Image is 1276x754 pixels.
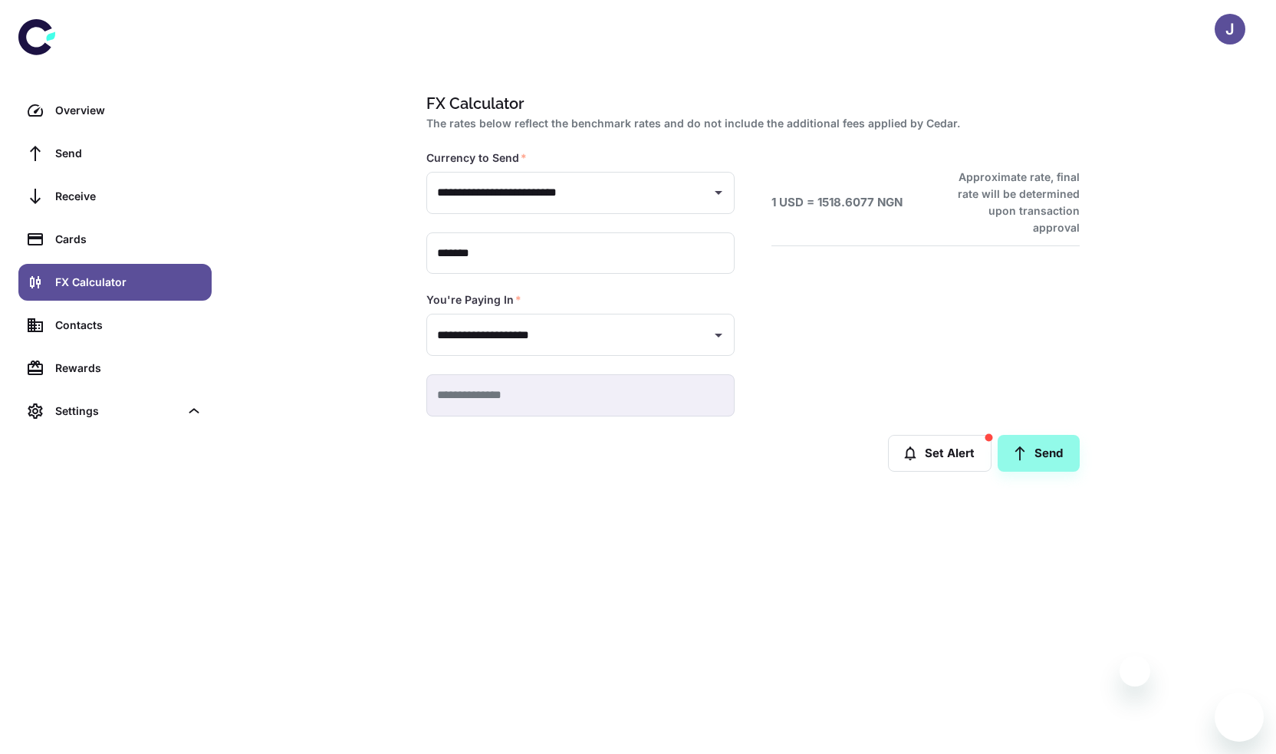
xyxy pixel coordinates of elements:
a: FX Calculator [18,264,212,301]
div: Settings [18,393,212,430]
button: J [1215,14,1245,44]
div: Settings [55,403,179,420]
h6: 1 USD = 1518.6077 NGN [771,194,903,212]
label: Currency to Send [426,150,527,166]
button: Set Alert [888,435,992,472]
div: FX Calculator [55,274,202,291]
div: Contacts [55,317,202,334]
a: Send [18,135,212,172]
button: Open [708,182,729,203]
a: Send [998,435,1080,472]
button: Open [708,324,729,346]
iframe: Close message [1120,656,1150,687]
a: Cards [18,221,212,258]
h1: FX Calculator [426,92,1074,115]
div: Receive [55,188,202,205]
a: Rewards [18,350,212,387]
a: Overview [18,92,212,129]
iframe: Button to launch messaging window [1215,693,1264,742]
div: Send [55,145,202,162]
div: Cards [55,231,202,248]
label: You're Paying In [426,292,521,308]
a: Receive [18,178,212,215]
h6: Approximate rate, final rate will be determined upon transaction approval [941,169,1080,236]
a: Contacts [18,307,212,344]
div: Rewards [55,360,202,377]
div: Overview [55,102,202,119]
